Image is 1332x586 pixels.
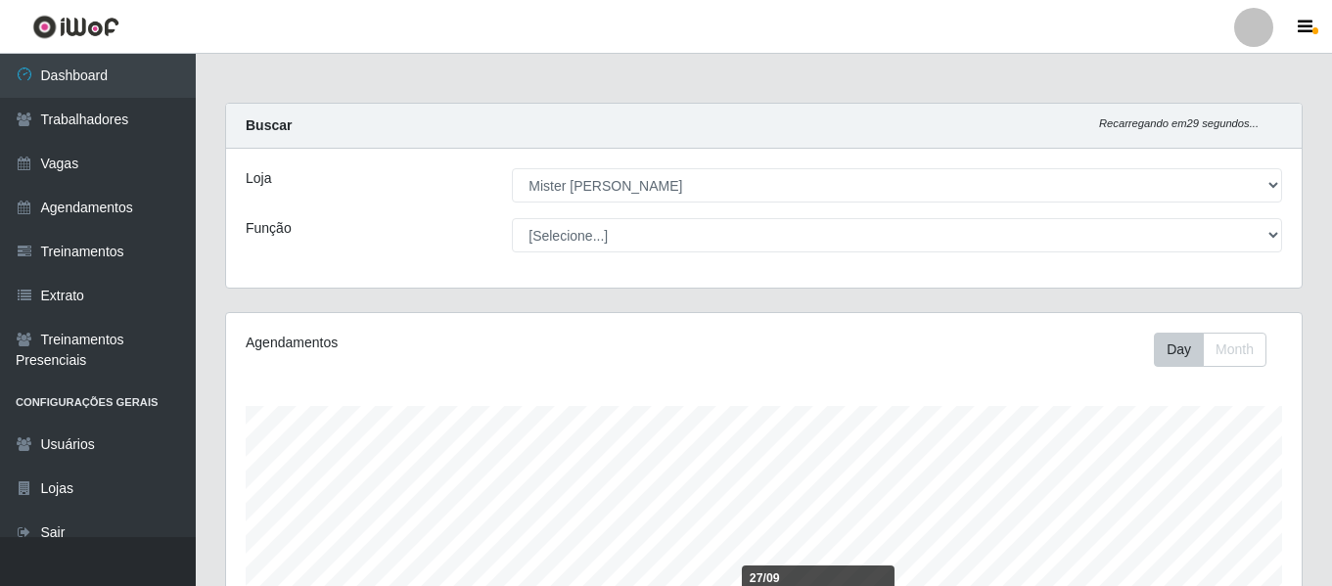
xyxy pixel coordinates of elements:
div: First group [1154,333,1266,367]
i: Recarregando em 29 segundos... [1099,117,1259,129]
div: Agendamentos [246,333,661,353]
button: Month [1203,333,1266,367]
div: Toolbar with button groups [1154,333,1282,367]
label: Função [246,218,292,239]
strong: Buscar [246,117,292,133]
img: CoreUI Logo [32,15,119,39]
button: Day [1154,333,1204,367]
label: Loja [246,168,271,189]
